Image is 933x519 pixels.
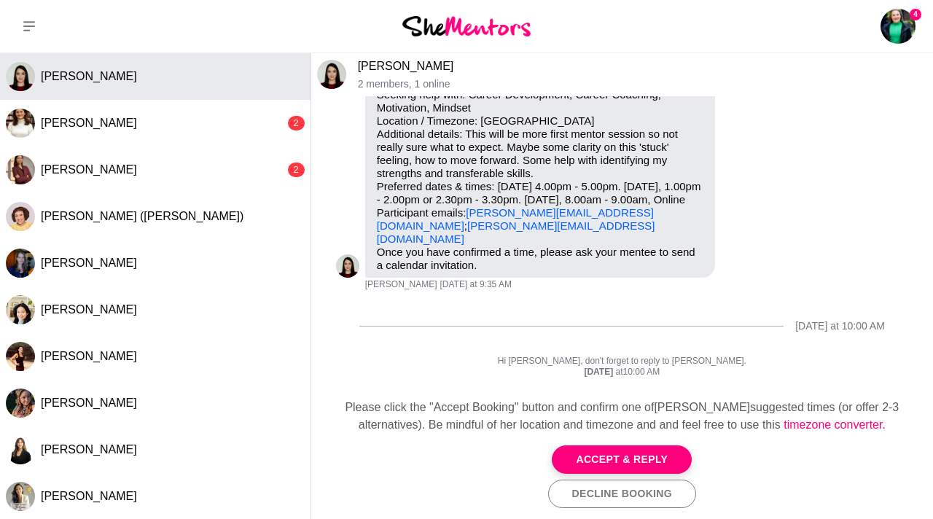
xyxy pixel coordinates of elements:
[377,62,703,246] p: Purpose of Mentor Hour: Other: Feeling stuck, next career move/career transitioning in general. ,...
[6,109,35,138] img: A
[336,254,359,278] div: Cristina Hunter
[336,254,359,278] img: C
[358,60,454,72] a: [PERSON_NAME]
[784,418,886,431] a: timezone converter.
[584,367,615,377] strong: [DATE]
[288,163,305,177] div: 2
[358,78,927,90] p: 2 members , 1 online
[41,163,137,176] span: [PERSON_NAME]
[6,389,35,418] img: N
[377,206,654,232] a: [PERSON_NAME][EMAIL_ADDRESS][DOMAIN_NAME]
[6,202,35,231] div: Melissa Govranos (Bonaddio)
[288,116,305,130] div: 2
[6,109,35,138] div: Ashley
[548,480,696,508] button: Decline Booking
[41,257,137,269] span: [PERSON_NAME]
[402,16,531,36] img: She Mentors Logo
[41,350,137,362] span: [PERSON_NAME]
[336,356,908,367] p: Hi [PERSON_NAME], don't forget to reply to [PERSON_NAME].
[795,320,885,332] div: [DATE] at 10:00 AM
[377,219,655,245] a: [PERSON_NAME][EMAIL_ADDRESS][DOMAIN_NAME]
[6,482,35,511] div: Jen Gautier
[440,279,511,291] time: 2025-08-15T23:35:22.335Z
[6,249,35,278] img: L
[6,62,35,91] div: Cristina Hunter
[6,295,35,324] img: M
[6,435,35,464] img: K
[41,397,137,409] span: [PERSON_NAME]
[6,155,35,184] div: Junie Soe
[323,399,921,434] div: Please click the "Accept Booking" button and confirm one of [PERSON_NAME] suggested times (or off...
[6,202,35,231] img: M
[6,62,35,91] img: C
[6,482,35,511] img: J
[6,249,35,278] div: Lisa
[552,445,692,474] button: Accept & Reply
[6,155,35,184] img: J
[317,60,346,89] div: Cristina Hunter
[377,246,703,272] p: Once you have confirmed a time, please ask your mentee to send a calendar invitation.
[317,60,346,89] img: C
[41,70,137,82] span: [PERSON_NAME]
[336,367,908,378] div: at 10:00 AM
[6,389,35,418] div: Natalie Arambasic
[881,9,916,44] img: Ann Pocock
[881,9,916,44] a: Ann Pocock4
[41,303,137,316] span: [PERSON_NAME]
[6,342,35,371] div: Kristy Eagleton
[41,443,137,456] span: [PERSON_NAME]
[41,210,243,222] span: [PERSON_NAME] ([PERSON_NAME])
[41,490,137,502] span: [PERSON_NAME]
[6,342,35,371] img: K
[6,295,35,324] div: Marlene Halim
[41,117,137,129] span: [PERSON_NAME]
[365,279,437,291] span: [PERSON_NAME]
[6,435,35,464] div: Katie Carles
[910,9,921,20] span: 4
